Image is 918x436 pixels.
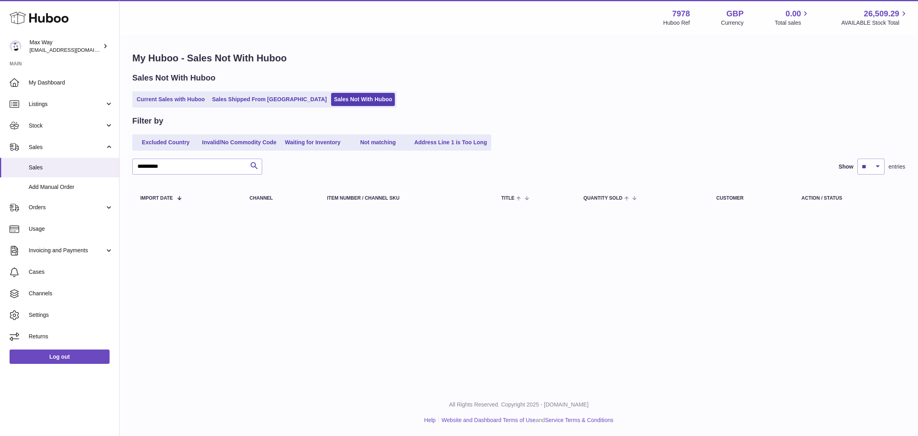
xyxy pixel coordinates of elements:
a: Current Sales with Huboo [134,93,208,106]
span: Quantity Sold [583,196,622,201]
a: Help [424,417,436,423]
a: Not matching [346,136,410,149]
h1: My Huboo - Sales Not With Huboo [132,52,905,65]
a: Waiting for Inventory [281,136,345,149]
a: Log out [10,350,110,364]
a: Service Terms & Conditions [545,417,614,423]
a: Sales Not With Huboo [331,93,395,106]
span: Cases [29,268,113,276]
span: Sales [29,164,113,171]
span: Listings [29,100,105,108]
span: Add Manual Order [29,183,113,191]
h2: Sales Not With Huboo [132,73,216,83]
a: Website and Dashboard Terms of Use [441,417,535,423]
span: Channels [29,290,113,297]
p: All Rights Reserved. Copyright 2025 - [DOMAIN_NAME] [126,401,912,409]
span: Import date [140,196,173,201]
li: and [439,416,613,424]
a: Sales Shipped From [GEOGRAPHIC_DATA] [209,93,330,106]
span: Title [501,196,514,201]
a: Invalid/No Commodity Code [199,136,279,149]
label: Show [839,163,853,171]
span: Total sales [775,19,810,27]
span: My Dashboard [29,79,113,86]
span: Orders [29,204,105,211]
a: 0.00 Total sales [775,8,810,27]
span: Settings [29,311,113,319]
div: Huboo Ref [663,19,690,27]
span: Stock [29,122,105,130]
a: 26,509.29 AVAILABLE Stock Total [841,8,908,27]
span: Usage [29,225,113,233]
div: Action / Status [802,196,897,201]
div: Customer [716,196,786,201]
span: AVAILABLE Stock Total [841,19,908,27]
a: Excluded Country [134,136,198,149]
strong: GBP [726,8,743,19]
img: Max@LongevityBox.co.uk [10,40,22,52]
strong: 7978 [672,8,690,19]
span: [EMAIL_ADDRESS][DOMAIN_NAME] [29,47,117,53]
span: Sales [29,143,105,151]
h2: Filter by [132,116,163,126]
span: entries [889,163,905,171]
div: Currency [721,19,744,27]
span: 0.00 [786,8,801,19]
a: Address Line 1 is Too Long [412,136,490,149]
span: Invoicing and Payments [29,247,105,254]
div: Max Way [29,39,101,54]
span: Returns [29,333,113,340]
span: 26,509.29 [864,8,899,19]
div: Item Number / Channel SKU [327,196,485,201]
div: Channel [249,196,311,201]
